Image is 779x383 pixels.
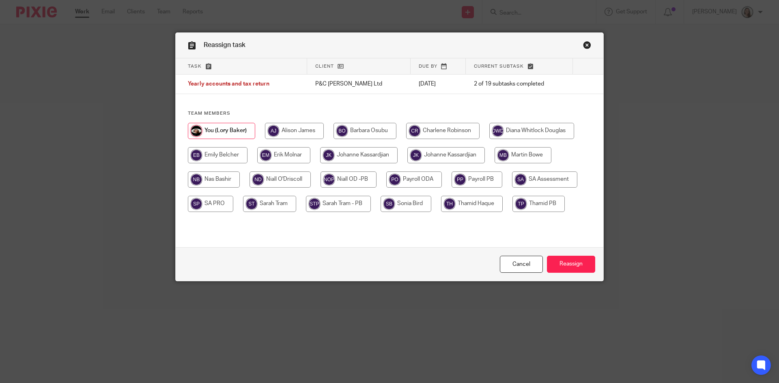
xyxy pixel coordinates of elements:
span: Reassign task [204,42,245,48]
p: P&C [PERSON_NAME] Ltd [315,80,402,88]
td: 2 of 19 subtasks completed [466,75,573,94]
h4: Team members [188,110,591,117]
a: Close this dialog window [583,41,591,52]
span: Client [315,64,334,68]
a: Close this dialog window [500,256,543,273]
span: Task [188,64,202,68]
p: [DATE] [419,80,458,88]
span: Current subtask [474,64,524,68]
span: Yearly accounts and tax return [188,81,269,87]
input: Reassign [547,256,595,273]
span: Due by [419,64,437,68]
